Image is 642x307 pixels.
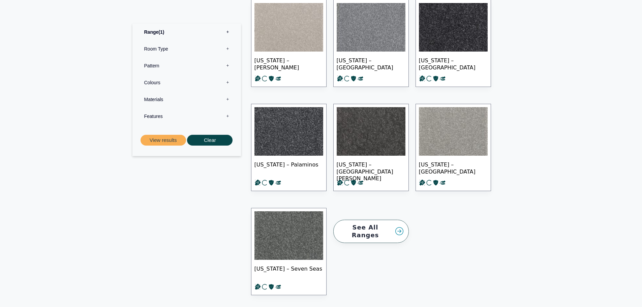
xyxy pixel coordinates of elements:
[137,24,236,40] label: Range
[137,74,236,91] label: Colours
[337,156,405,179] span: [US_STATE] – [GEOGRAPHIC_DATA][PERSON_NAME]
[416,104,491,191] a: [US_STATE] – [GEOGRAPHIC_DATA]
[254,156,323,179] span: [US_STATE] – Palaminos
[137,91,236,108] label: Materials
[254,107,323,156] img: Puerto Rico Palaminos
[254,260,323,283] span: [US_STATE] – Seven Seas
[137,40,236,57] label: Room Type
[137,57,236,74] label: Pattern
[254,3,323,52] img: Puerto Rico Castillo
[254,52,323,75] span: [US_STATE] – [PERSON_NAME]
[254,211,323,260] img: Puerto Rico Seven Seas
[187,135,233,146] button: Clear
[337,107,405,156] img: Puerto Rico - San Juan
[419,156,488,179] span: [US_STATE] – [GEOGRAPHIC_DATA]
[141,135,186,146] button: View results
[337,52,405,75] span: [US_STATE] – [GEOGRAPHIC_DATA]
[337,3,405,52] img: Puerto Rico Gilligaus Island
[419,3,488,52] img: Puerto Rico Laguna
[333,220,409,243] a: See All Ranges
[333,104,409,191] a: [US_STATE] – [GEOGRAPHIC_DATA][PERSON_NAME]
[251,208,327,295] a: [US_STATE] – Seven Seas
[419,52,488,75] span: [US_STATE] – [GEOGRAPHIC_DATA]
[419,107,488,156] img: Puerto Rico - Santa Marina
[158,29,164,35] span: 1
[251,104,327,191] a: [US_STATE] – Palaminos
[137,108,236,125] label: Features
